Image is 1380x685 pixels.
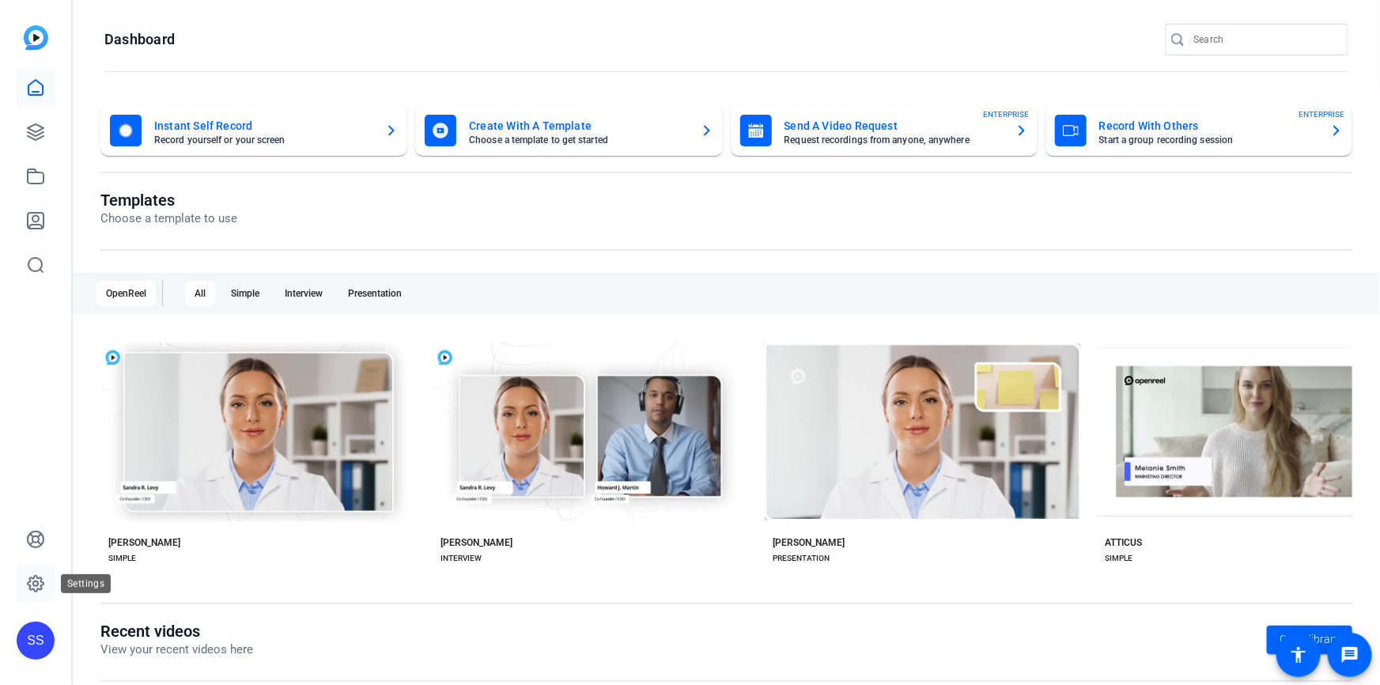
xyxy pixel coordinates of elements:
[61,574,111,593] div: Settings
[100,105,407,156] button: Instant Self RecordRecord yourself or your screen
[154,116,372,135] mat-card-title: Instant Self Record
[469,116,687,135] mat-card-title: Create With A Template
[773,536,845,549] div: [PERSON_NAME]
[221,281,269,306] div: Simple
[275,281,332,306] div: Interview
[984,108,1030,120] span: ENTERPRISE
[1289,645,1308,664] mat-icon: accessibility
[1045,105,1352,156] button: Record With OthersStart a group recording sessionENTERPRISE
[338,281,411,306] div: Presentation
[100,622,253,641] h1: Recent videos
[1105,536,1142,549] div: ATTICUS
[785,116,1003,135] mat-card-title: Send A Video Request
[1267,626,1352,654] a: Go to library
[154,135,372,145] mat-card-subtitle: Record yourself or your screen
[1299,108,1344,120] span: ENTERPRISE
[469,135,687,145] mat-card-subtitle: Choose a template to get started
[100,210,237,228] p: Choose a template to use
[108,536,180,549] div: [PERSON_NAME]
[1105,552,1132,565] div: SIMPLE
[24,25,48,50] img: blue-gradient.svg
[185,281,215,306] div: All
[104,30,175,49] h1: Dashboard
[1193,30,1336,49] input: Search
[415,105,722,156] button: Create With A TemplateChoose a template to get started
[773,552,830,565] div: PRESENTATION
[100,191,237,210] h1: Templates
[108,552,136,565] div: SIMPLE
[17,622,55,660] div: SS
[1280,631,1340,648] span: Go to library
[440,552,482,565] div: INTERVIEW
[1340,645,1359,664] mat-icon: message
[785,135,1003,145] mat-card-subtitle: Request recordings from anyone, anywhere
[440,536,512,549] div: [PERSON_NAME]
[96,281,156,306] div: OpenReel
[1099,135,1318,145] mat-card-subtitle: Start a group recording session
[100,641,253,659] p: View your recent videos here
[731,105,1038,156] button: Send A Video RequestRequest recordings from anyone, anywhereENTERPRISE
[1099,116,1318,135] mat-card-title: Record With Others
